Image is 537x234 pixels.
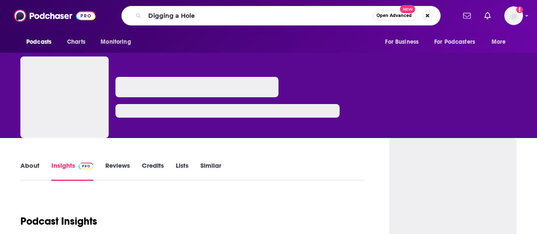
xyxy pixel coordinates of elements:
[79,163,93,169] img: Podchaser Pro
[434,36,475,48] span: For Podcasters
[14,8,96,24] img: Podchaser - Follow, Share and Rate Podcasts
[101,36,131,48] span: Monitoring
[516,6,523,13] svg: Add a profile image
[105,161,130,181] a: Reviews
[20,161,39,181] a: About
[504,6,523,25] span: Logged in as calellac
[460,8,474,23] a: Show notifications dropdown
[385,36,419,48] span: For Business
[20,215,97,228] h1: Podcast Insights
[373,11,416,21] button: Open AdvancedNew
[481,8,494,23] a: Show notifications dropdown
[486,34,517,50] button: open menu
[504,6,523,25] img: User Profile
[95,34,142,50] button: open menu
[429,34,487,50] button: open menu
[26,36,51,48] span: Podcasts
[51,161,93,181] a: InsightsPodchaser Pro
[200,161,221,181] a: Similar
[377,14,412,18] span: Open Advanced
[400,5,415,13] span: New
[67,36,85,48] span: Charts
[62,34,90,50] a: Charts
[504,6,523,25] button: Show profile menu
[142,161,164,181] a: Credits
[492,36,506,48] span: More
[145,9,373,23] input: Search podcasts, credits, & more...
[379,34,429,50] button: open menu
[121,6,441,25] div: Search podcasts, credits, & more...
[20,34,62,50] button: open menu
[176,161,188,181] a: Lists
